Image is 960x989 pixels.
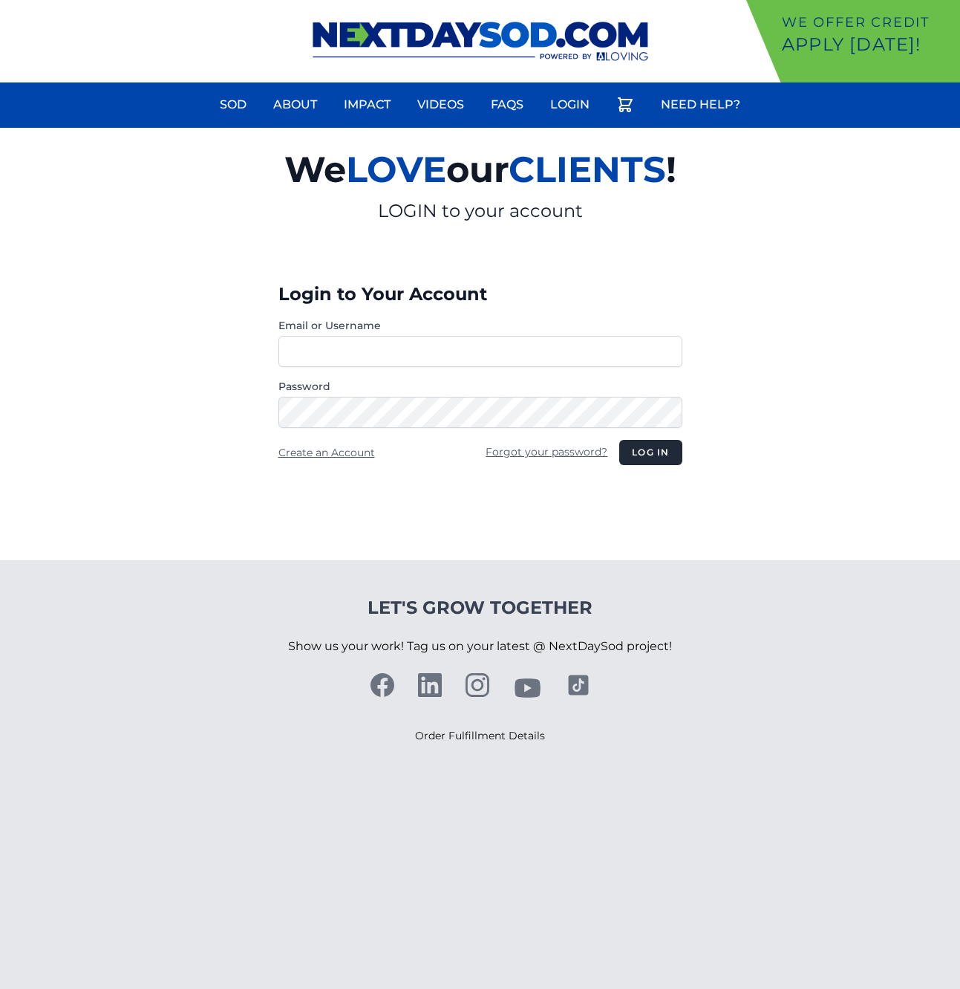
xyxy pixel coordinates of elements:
[415,729,545,742] a: Order Fulfillment Details
[335,87,399,123] a: Impact
[264,87,326,123] a: About
[541,87,598,123] a: Login
[211,87,255,123] a: Sod
[278,318,682,333] label: Email or Username
[288,620,672,673] p: Show us your work! Tag us on your latest @ NextDaySod project!
[278,282,682,306] h3: Login to Your Account
[346,148,446,191] span: LOVE
[619,440,682,465] button: Log in
[652,87,749,123] a: Need Help?
[509,148,666,191] span: CLIENTS
[482,87,532,123] a: FAQs
[112,140,849,199] h2: We our !
[486,445,607,458] a: Forgot your password?
[782,12,954,33] p: We offer Credit
[278,446,375,459] a: Create an Account
[408,87,473,123] a: Videos
[112,199,849,223] p: LOGIN to your account
[278,379,682,394] label: Password
[288,596,672,620] h4: Let's Grow Together
[782,33,954,56] p: Apply [DATE]!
